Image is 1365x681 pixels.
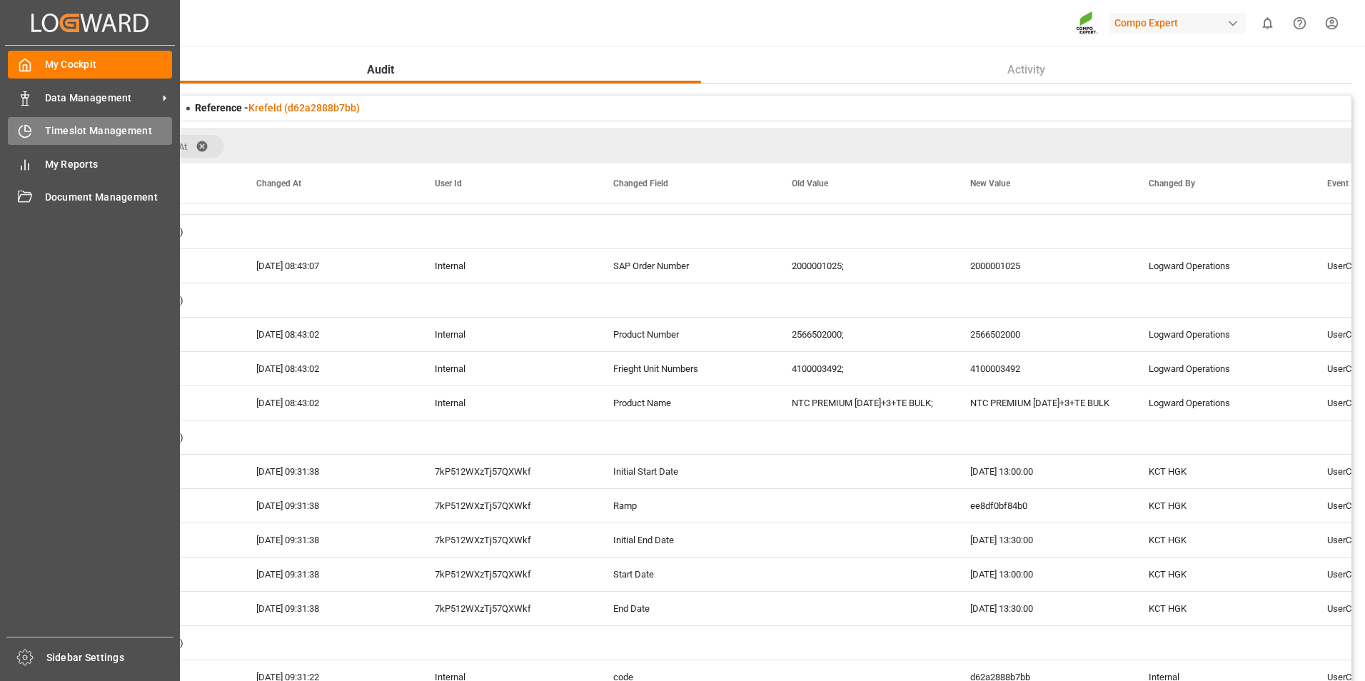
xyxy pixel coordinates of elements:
[8,51,172,79] a: My Cockpit
[418,489,596,523] div: 7kP512WXzTj57QXWkf
[239,386,418,420] div: [DATE] 08:43:02
[596,455,775,488] div: Initial Start Date
[953,523,1132,557] div: [DATE] 13:30:00
[953,592,1132,625] div: [DATE] 13:30:00
[418,455,596,488] div: 7kP512WXzTj57QXWkf
[256,178,301,188] span: Changed At
[596,318,775,351] div: Product Number
[953,386,1132,420] div: NTC PREMIUM [DATE]+3+TE BULK
[45,123,173,138] span: Timeslot Management
[775,249,953,283] div: 2000001025;
[8,183,172,211] a: Document Management
[1002,61,1051,79] span: Activity
[596,558,775,591] div: Start Date
[418,592,596,625] div: 7kP512WXzTj57QXWkf
[596,352,775,385] div: Frieght Unit Numbers
[1132,489,1310,523] div: KCT HGK
[1132,558,1310,591] div: KCT HGK
[613,178,668,188] span: Changed Field
[953,489,1132,523] div: ee8df0bf84b0
[418,249,596,283] div: Internal
[418,386,596,420] div: Internal
[61,56,701,84] button: Audit
[239,455,418,488] div: [DATE] 09:31:38
[596,249,775,283] div: SAP Order Number
[8,117,172,145] a: Timeslot Management
[596,489,775,523] div: Ramp
[435,178,462,188] span: User Id
[239,558,418,591] div: [DATE] 09:31:38
[8,150,172,178] a: My Reports
[1327,178,1349,188] span: Event
[361,61,400,79] span: Audit
[45,157,173,172] span: My Reports
[239,489,418,523] div: [DATE] 09:31:38
[45,57,173,72] span: My Cockpit
[1076,11,1099,36] img: Screenshot%202023-09-29%20at%2010.02.21.png_1712312052.png
[953,249,1132,283] div: 2000001025
[792,178,828,188] span: Old Value
[775,386,953,420] div: NTC PREMIUM [DATE]+3+TE BULK;
[239,592,418,625] div: [DATE] 09:31:38
[1132,592,1310,625] div: KCT HGK
[45,190,173,205] span: Document Management
[775,352,953,385] div: 4100003492;
[195,102,360,113] span: Reference -
[953,558,1132,591] div: [DATE] 13:00:00
[1132,352,1310,385] div: Logward Operations
[775,318,953,351] div: 2566502000;
[953,318,1132,351] div: 2566502000
[418,523,596,557] div: 7kP512WXzTj57QXWkf
[596,592,775,625] div: End Date
[1109,13,1246,34] div: Compo Expert
[1132,318,1310,351] div: Logward Operations
[701,56,1352,84] button: Activity
[1132,523,1310,557] div: KCT HGK
[596,386,775,420] div: Product Name
[1149,178,1195,188] span: Changed By
[248,102,360,113] a: Krefeld (d62a2888b7bb)
[418,352,596,385] div: Internal
[1284,7,1316,39] button: Help Center
[239,523,418,557] div: [DATE] 09:31:38
[970,178,1010,188] span: New Value
[45,91,158,106] span: Data Management
[46,650,174,665] span: Sidebar Settings
[239,318,418,351] div: [DATE] 08:43:02
[1132,455,1310,488] div: KCT HGK
[1109,9,1251,36] button: Compo Expert
[596,523,775,557] div: Initial End Date
[239,249,418,283] div: [DATE] 08:43:07
[1132,386,1310,420] div: Logward Operations
[418,558,596,591] div: 7kP512WXzTj57QXWkf
[418,318,596,351] div: Internal
[1132,249,1310,283] div: Logward Operations
[953,455,1132,488] div: [DATE] 13:00:00
[953,352,1132,385] div: 4100003492
[1251,7,1284,39] button: show 0 new notifications
[239,352,418,385] div: [DATE] 08:43:02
